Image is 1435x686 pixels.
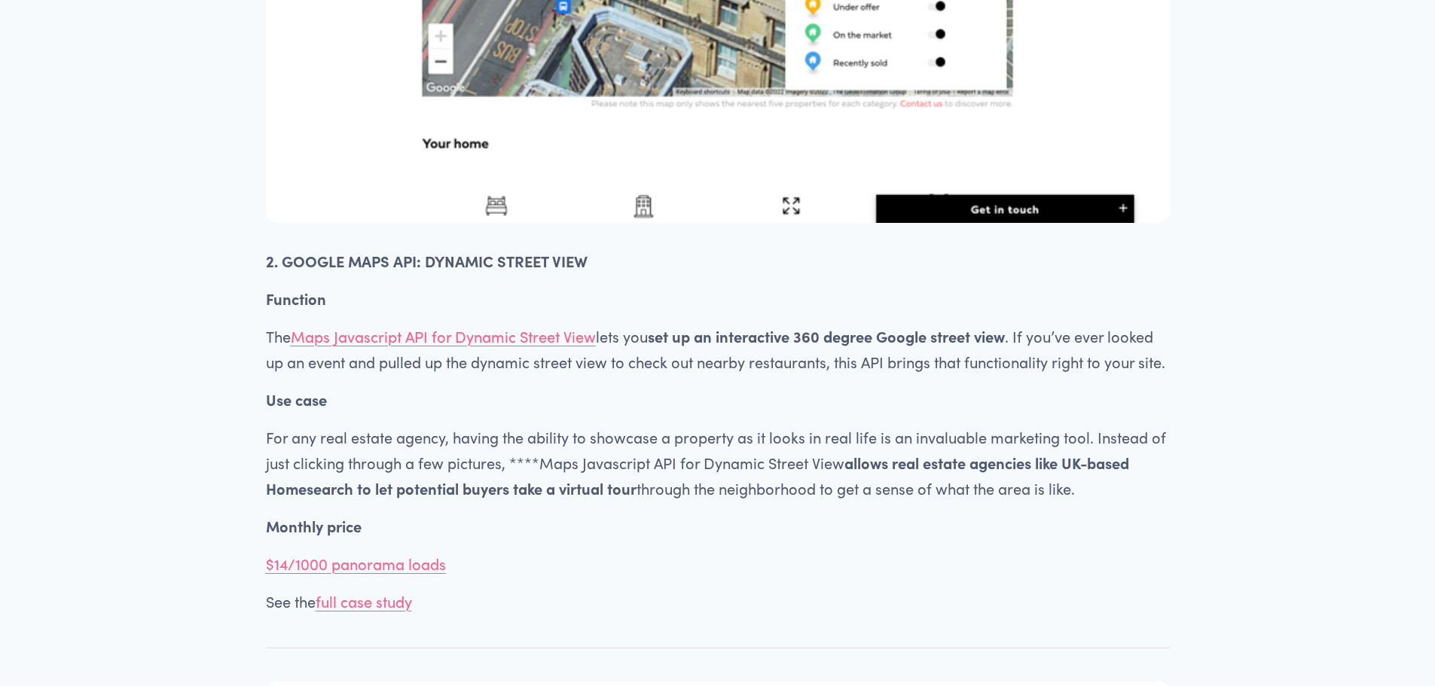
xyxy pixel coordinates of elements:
strong: an interactive 360 degree Google street view [694,326,1005,346]
p: The lets you . If you’ve ever looked up an event and pulled up the dynamic street view to check o... [266,324,1170,375]
strong: Use case [266,389,327,410]
a: $14/1000 panorama loads [266,553,446,574]
p: See the [266,589,1170,614]
strong: Monthly price [266,516,362,536]
strong: Function [266,288,326,309]
strong: like UK-based Homesearch to let potential buyers take a virtual tour [266,453,1133,498]
strong: 2. GOOGLE MAPS API: DYNAMIC STREET VIEW [266,251,588,271]
p: For any real estate agency, having the ability to showcase a property as it looks in real life is... [266,425,1170,502]
a: Maps Javascript API for Dynamic Street View [291,326,596,346]
strong: allows real estate agencies [844,453,1031,473]
strong: set up [648,326,690,346]
a: full case study [316,591,412,611]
